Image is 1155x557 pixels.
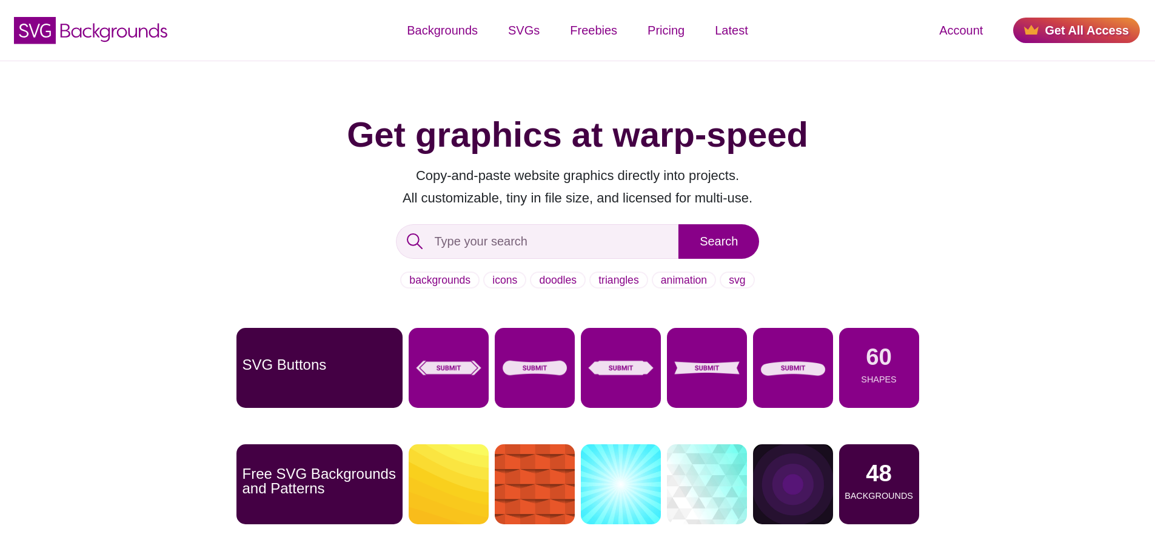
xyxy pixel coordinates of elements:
[243,467,397,496] p: Free SVG Backgrounds and Patterns
[700,12,763,48] a: Latest
[236,444,919,524] a: Free SVG Backgrounds and Patterns 48 Backgrounds
[483,272,526,289] a: icons
[652,272,716,289] a: animation
[493,12,555,48] a: SVGs
[409,328,489,408] img: button with arrow caps
[589,272,648,289] a: triangles
[236,113,919,156] h1: Get graphics at warp-speed
[409,444,489,524] img: Layers of light yellow fading into a darker yellow background thumb
[236,328,919,408] a: SVG Buttons60Shapes
[866,462,892,485] p: 48
[530,272,586,289] a: doodles
[236,164,919,209] p: Copy-and-paste website graphics directly into projects. All customizable, tiny in file size, and ...
[924,12,998,48] a: Account
[678,224,759,259] input: Search
[1013,18,1140,43] a: Get All Access
[632,12,700,48] a: Pricing
[243,358,327,372] p: SVG Buttons
[581,444,661,524] img: Winter sky blue sunburst background vector
[753,328,833,408] img: curvy button
[581,328,661,408] img: fancy signpost like button
[495,328,575,408] img: skateboard shaped button
[866,345,892,369] p: 60
[392,12,493,48] a: Backgrounds
[667,328,747,408] img: ribbon like button
[400,272,480,289] a: backgrounds
[667,444,747,524] img: repeating triangle pattern over sky blue gradient
[753,444,833,524] img: purple target circles
[720,272,754,289] a: svg
[555,12,632,48] a: Freebies
[396,224,679,259] input: Type your search
[845,492,913,500] p: Backgrounds
[861,375,896,384] p: Shapes
[495,444,575,524] img: orange repeating pattern of alternating raised tiles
